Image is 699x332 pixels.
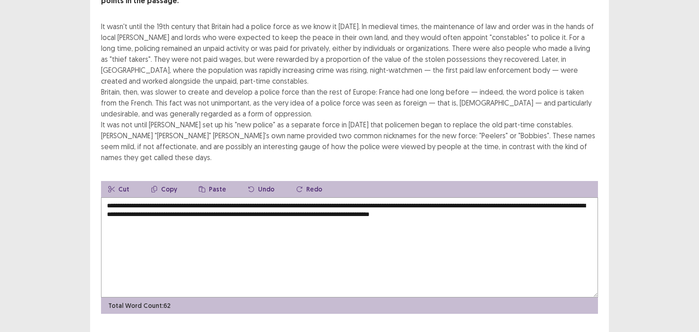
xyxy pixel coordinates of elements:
[192,181,233,197] button: Paste
[108,301,171,311] p: Total Word Count: 62
[101,181,137,197] button: Cut
[241,181,282,197] button: Undo
[101,21,598,163] div: It wasn't until the 19th century that Britain had a police force as we know it [DATE]. In medieva...
[144,181,184,197] button: Copy
[289,181,329,197] button: Redo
